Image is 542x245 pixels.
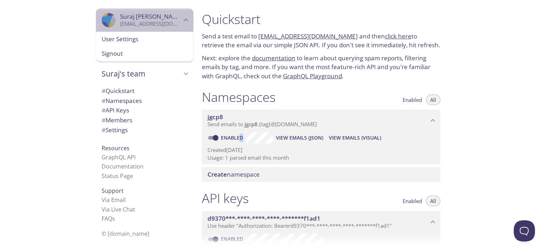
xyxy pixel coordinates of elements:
a: Via Email [102,196,126,204]
span: # [102,106,106,114]
span: Suraj's team [102,69,181,79]
span: User Settings [102,35,188,44]
span: # [102,97,106,105]
span: # [102,116,106,124]
button: All [426,196,440,206]
a: Via Live Chat [102,206,135,213]
button: Enabled [398,196,426,206]
span: Support [102,187,124,195]
iframe: Help Scout Beacon - Open [514,220,535,241]
a: Enabled [220,134,246,141]
p: Next: explore the to learn about querying spam reports, filtering emails by tag, and more. If you... [202,54,440,81]
div: jgcp8 namespace [202,110,440,131]
div: Quickstart [96,86,193,96]
span: Settings [102,126,128,134]
div: Suraj's team [96,65,193,83]
p: Send a test email to and then to retrieve the email via our simple JSON API. If you don't see it ... [202,32,440,50]
div: Suraj Korishetti [96,8,193,32]
span: Quickstart [102,87,134,95]
span: Signout [102,49,188,58]
p: [EMAIL_ADDRESS][DOMAIN_NAME] [120,20,181,27]
button: View Emails (JSON) [273,132,326,143]
span: View Emails (Visual) [329,134,381,142]
a: [EMAIL_ADDRESS][DOMAIN_NAME] [258,32,358,40]
button: Enabled [398,94,426,105]
a: GraphQL API [102,153,135,161]
div: Namespaces [96,96,193,106]
span: Send emails to . {tag} @[DOMAIN_NAME] [207,121,317,128]
span: s [112,215,115,222]
span: # [102,87,106,95]
h1: Quickstart [202,11,440,27]
span: Namespaces [102,97,142,105]
button: All [426,94,440,105]
a: GraphQL Playground [283,72,342,80]
h1: Namespaces [202,89,276,105]
p: Created [DATE] [207,146,435,154]
a: FAQ [102,215,115,222]
span: Members [102,116,132,124]
div: Team Settings [96,125,193,135]
div: Create namespace [202,167,440,182]
span: API Keys [102,106,129,114]
span: # [102,126,106,134]
h1: API keys [202,190,249,206]
div: User Settings [96,32,193,47]
span: jgcp8 [207,113,223,121]
a: Status Page [102,172,133,180]
button: View Emails (Visual) [326,132,384,143]
span: namespace [207,170,260,178]
span: Suraj [PERSON_NAME] [120,12,183,20]
span: jgcp8 [245,121,258,128]
div: API Keys [96,105,193,115]
div: Signout [96,46,193,62]
a: documentation [252,54,295,62]
p: Usage: 1 parsed email this month [207,154,435,161]
a: click here [385,32,411,40]
span: Create [207,170,227,178]
span: © [DOMAIN_NAME] [102,230,149,238]
div: Members [96,115,193,125]
span: View Emails (JSON) [276,134,323,142]
span: Resources [102,144,130,152]
a: Documentation [102,163,144,170]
